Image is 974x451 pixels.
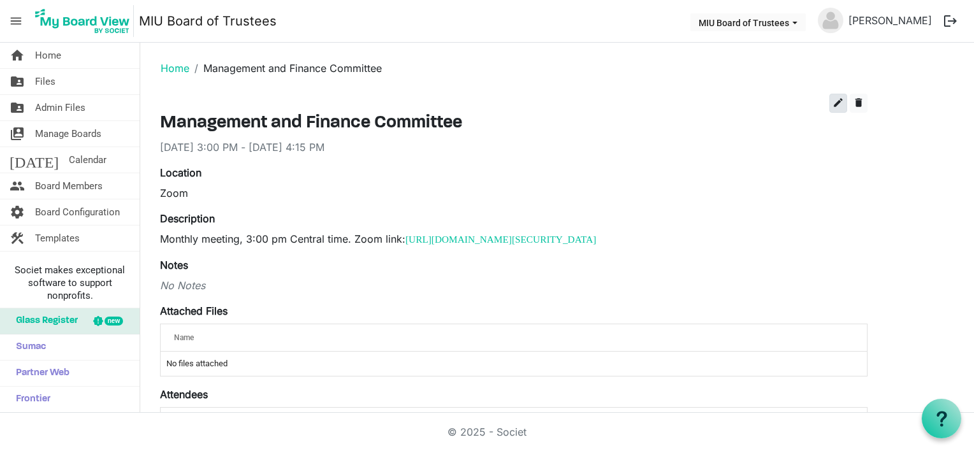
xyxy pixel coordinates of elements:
[10,226,25,251] span: construction
[10,173,25,199] span: people
[160,257,188,273] label: Notes
[35,43,61,68] span: Home
[843,8,937,33] a: [PERSON_NAME]
[160,303,228,319] label: Attached Files
[10,334,46,360] span: Sumac
[69,147,106,173] span: Calendar
[832,97,844,108] span: edit
[10,95,25,120] span: folder_shared
[160,140,868,155] div: [DATE] 3:00 PM - [DATE] 4:15 PM
[160,185,868,201] div: Zoom
[10,308,78,334] span: Glass Register
[818,8,843,33] img: no-profile-picture.svg
[189,61,382,76] li: Management and Finance Committee
[31,5,139,37] a: My Board View Logo
[160,165,201,180] label: Location
[160,278,868,293] div: No Notes
[6,264,134,302] span: Societ makes exceptional software to support nonprofits.
[139,8,277,34] a: MIU Board of Trustees
[690,13,806,31] button: MIU Board of Trustees dropdownbutton
[160,113,868,134] h3: Management and Finance Committee
[447,426,527,438] a: © 2025 - Societ
[10,121,25,147] span: switch_account
[10,69,25,94] span: folder_shared
[31,5,134,37] img: My Board View Logo
[10,361,69,386] span: Partner Web
[853,97,864,108] span: delete
[10,43,25,68] span: home
[35,95,85,120] span: Admin Files
[160,387,208,402] label: Attendees
[10,147,59,173] span: [DATE]
[4,9,28,33] span: menu
[160,211,215,226] label: Description
[405,234,596,245] a: [URL][DOMAIN_NAME][SECURITY_DATA]
[10,199,25,225] span: settings
[161,62,189,75] a: Home
[829,94,847,113] button: edit
[35,199,120,225] span: Board Configuration
[850,94,868,113] button: delete
[35,69,55,94] span: Files
[937,8,964,34] button: logout
[105,317,123,326] div: new
[161,352,867,376] td: No files attached
[35,226,80,251] span: Templates
[35,173,103,199] span: Board Members
[174,333,194,342] span: Name
[35,121,101,147] span: Manage Boards
[160,231,868,247] p: Monthly meeting, 3:00 pm Central time. Zoom link:
[10,387,50,412] span: Frontier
